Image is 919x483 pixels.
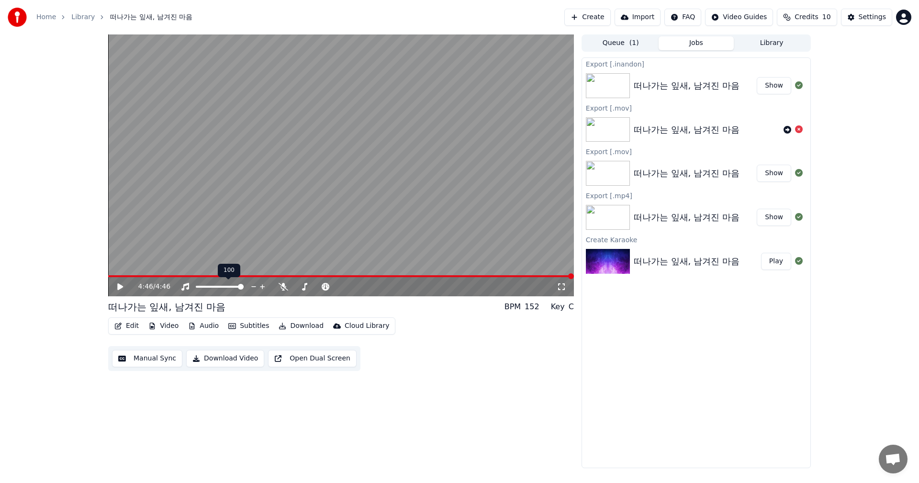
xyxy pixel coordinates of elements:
[879,445,908,473] a: 채팅 열기
[8,8,27,27] img: youka
[138,282,153,292] span: 4:46
[761,253,791,270] button: Play
[218,264,240,277] div: 100
[110,12,192,22] span: 떠나가는 잎새, 남겨진 마음
[859,12,886,22] div: Settings
[36,12,192,22] nav: breadcrumb
[345,321,389,331] div: Cloud Library
[841,9,892,26] button: Settings
[111,319,143,333] button: Edit
[582,234,810,245] div: Create Karaoke
[71,12,95,22] a: Library
[582,146,810,157] div: Export [.mov]
[582,102,810,113] div: Export [.mov]
[757,209,791,226] button: Show
[156,282,170,292] span: 4:46
[36,12,56,22] a: Home
[551,301,565,313] div: Key
[224,319,273,333] button: Subtitles
[615,9,661,26] button: Import
[634,167,740,180] div: 떠나가는 잎새, 남겨진 마음
[504,301,521,313] div: BPM
[583,36,659,50] button: Queue
[564,9,611,26] button: Create
[659,36,734,50] button: Jobs
[705,9,773,26] button: Video Guides
[634,79,740,92] div: 떠나가는 잎새, 남겨진 마음
[757,165,791,182] button: Show
[108,300,225,314] div: 떠나가는 잎새, 남겨진 마음
[629,38,639,48] span: ( 1 )
[777,9,837,26] button: Credits10
[569,301,574,313] div: C
[634,211,740,224] div: 떠나가는 잎새, 남겨진 마음
[664,9,701,26] button: FAQ
[525,301,539,313] div: 152
[634,123,740,136] div: 떠나가는 잎새, 남겨진 마음
[145,319,182,333] button: Video
[734,36,809,50] button: Library
[184,319,223,333] button: Audio
[268,350,357,367] button: Open Dual Screen
[822,12,831,22] span: 10
[582,190,810,201] div: Export [.mp4]
[795,12,818,22] span: Credits
[186,350,264,367] button: Download Video
[582,58,810,69] div: Export [.inandon]
[275,319,327,333] button: Download
[757,77,791,94] button: Show
[634,255,740,268] div: 떠나가는 잎새, 남겨진 마음
[138,282,161,292] div: /
[112,350,182,367] button: Manual Sync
